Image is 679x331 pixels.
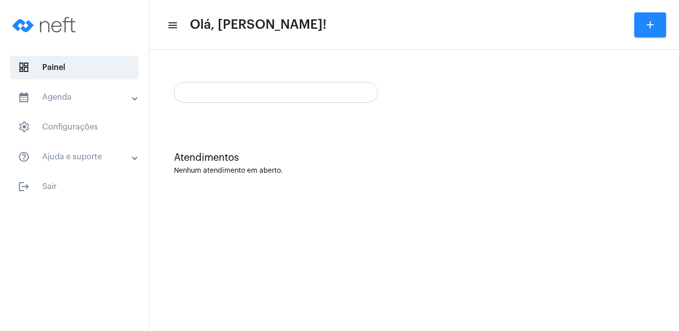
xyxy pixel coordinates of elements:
[10,115,139,139] span: Configurações
[6,145,149,169] mat-expansion-panel-header: sidenav iconAjuda e suporte
[18,151,30,163] mat-icon: sidenav icon
[18,151,133,163] mat-panel-title: Ajuda e suporte
[174,167,654,175] div: Nenhum atendimento em aberto.
[6,85,149,109] mat-expansion-panel-header: sidenav iconAgenda
[18,91,133,103] mat-panel-title: Agenda
[18,181,30,193] mat-icon: sidenav icon
[18,62,30,73] span: sidenav icon
[10,56,139,79] span: Painel
[174,152,654,163] div: Atendimentos
[18,91,30,103] mat-icon: sidenav icon
[10,175,139,199] span: Sair
[167,19,177,31] mat-icon: sidenav icon
[8,5,83,45] img: logo-neft-novo-2.png
[18,121,30,133] span: sidenav icon
[190,17,327,33] span: Olá, [PERSON_NAME]!
[644,19,656,31] mat-icon: add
